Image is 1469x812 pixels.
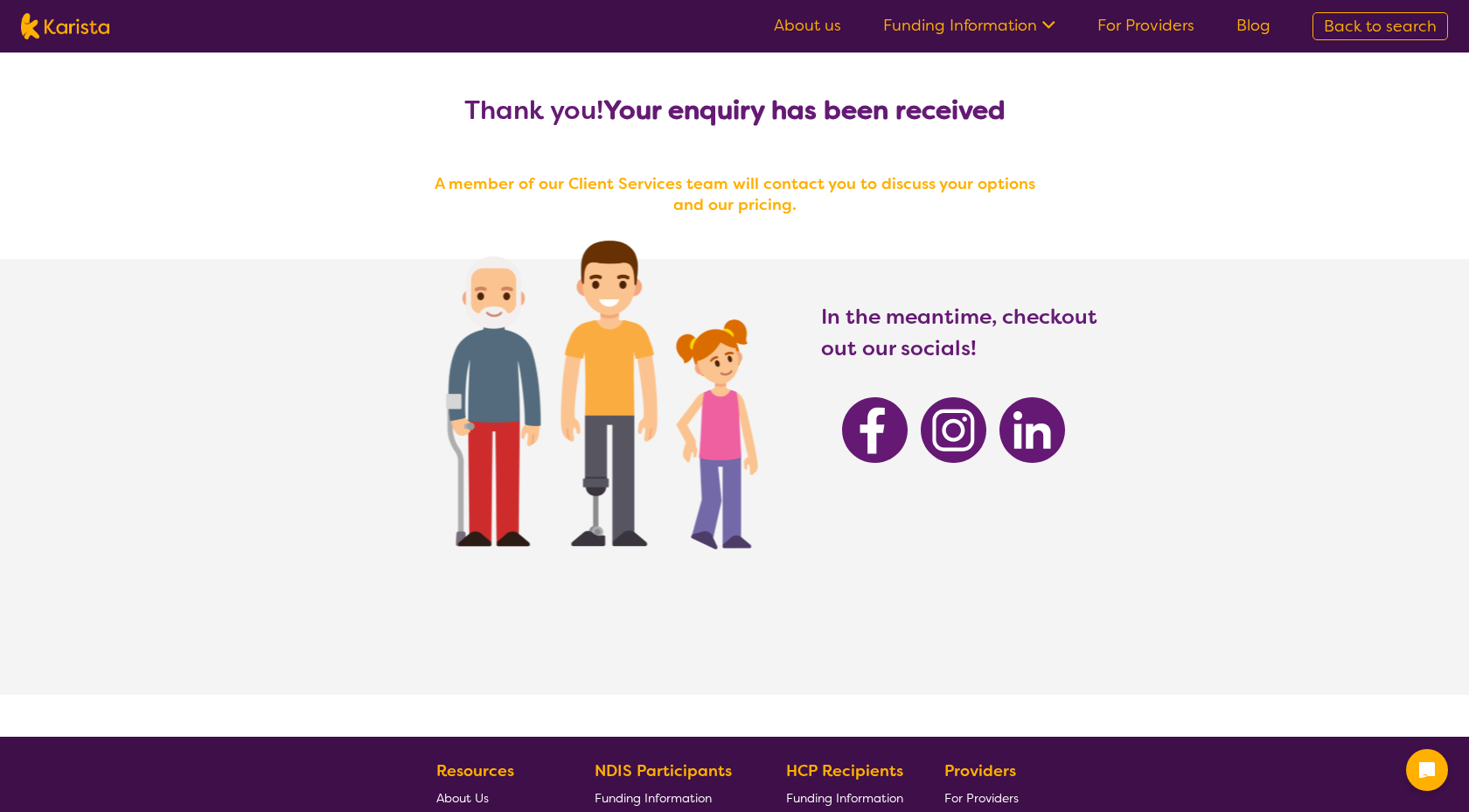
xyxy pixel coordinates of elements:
[999,397,1065,463] img: Karista Linkedin
[944,760,1016,781] b: Providers
[595,790,712,806] span: Funding Information
[1097,15,1194,36] a: For Providers
[944,790,1019,806] span: For Providers
[842,397,908,463] img: Karista Facebook
[595,784,745,811] a: Funding Information
[1236,15,1271,36] a: Blog
[420,94,1049,126] h2: Thank you!
[921,397,986,463] img: Karista Instagram
[21,13,109,39] img: Karista logo
[1324,16,1437,37] span: Back to search
[883,15,1055,36] a: Funding Information
[436,760,514,781] b: Resources
[1312,12,1448,40] a: Back to search
[786,784,903,811] a: Funding Information
[595,760,732,781] b: NDIS Participants
[436,790,489,806] span: About Us
[394,196,796,582] img: Karista provider enquiry success
[603,93,1006,128] b: Your enquiry has been received
[436,784,553,811] a: About Us
[786,790,903,806] span: Funding Information
[944,784,1026,811] a: For Providers
[786,760,903,781] b: HCP Recipients
[821,301,1099,364] h3: In the meantime, checkout out our socials!
[774,15,841,36] a: About us
[420,173,1049,215] h4: A member of our Client Services team will contact you to discuss your options and our pricing.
